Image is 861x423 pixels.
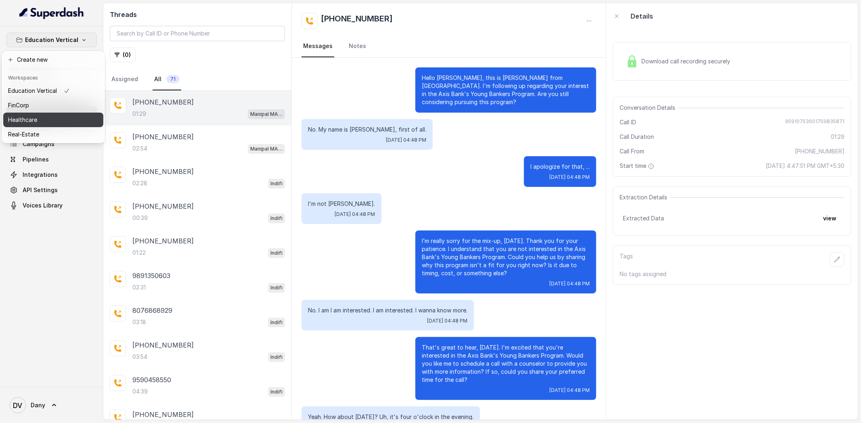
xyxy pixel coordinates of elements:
div: Education Vertical [2,51,105,143]
p: Healthcare [8,115,37,125]
button: Education Vertical [6,33,97,47]
header: Workspaces [3,71,103,84]
p: Real-Estate [8,130,39,139]
p: FinCorp [8,101,29,110]
button: Create new [3,52,103,67]
p: Education Vertical [8,86,57,96]
p: Education Vertical [25,35,78,45]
